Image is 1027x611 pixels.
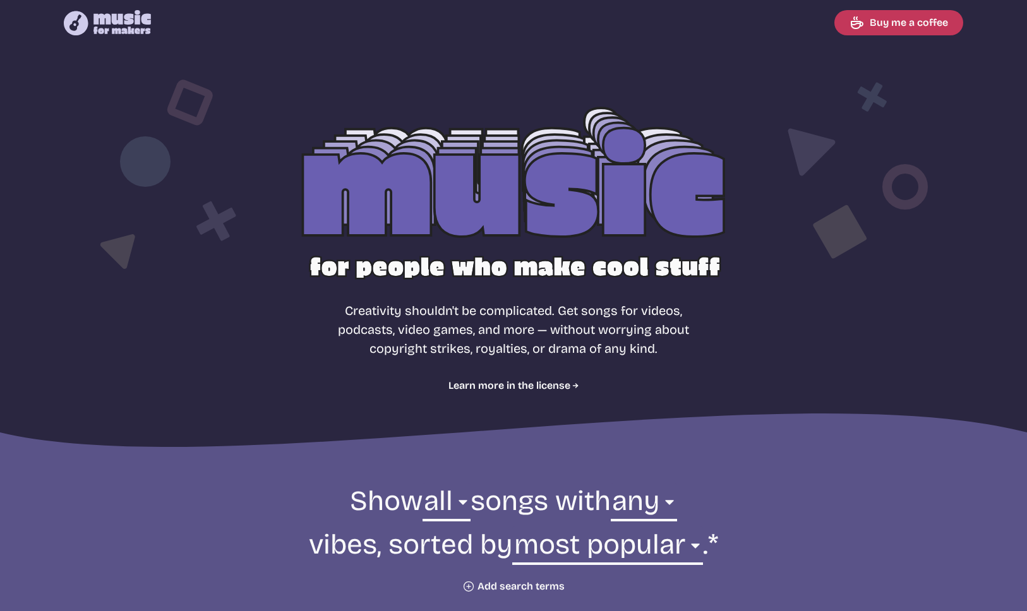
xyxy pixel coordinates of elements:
[611,483,677,526] select: vibe
[332,301,695,358] p: Creativity shouldn't be complicated. Get songs for videos, podcasts, video games, and more — with...
[462,580,565,593] button: Add search terms
[834,10,963,35] a: Buy me a coffee
[512,526,702,570] select: sorting
[170,483,857,593] form: Show songs with vibes, sorted by .
[448,378,579,393] a: Learn more in the license
[423,483,471,526] select: genre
